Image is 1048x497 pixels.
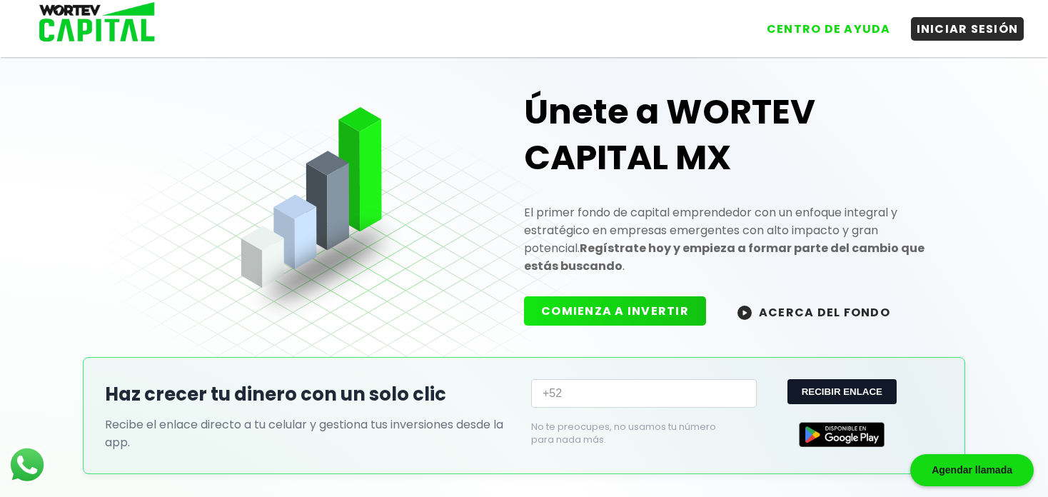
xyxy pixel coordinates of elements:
[524,240,924,274] strong: Regístrate hoy y empieza a formar parte del cambio que estás buscando
[105,381,517,408] h2: Haz crecer tu dinero con un solo clic
[531,421,734,446] p: No te preocupes, no usamos tu número para nada más.
[737,306,752,320] img: wortev-capital-acerca-del-fondo
[524,204,943,275] p: El primer fondo de capital emprendedor con un enfoque integral y estratégico en empresas emergent...
[910,454,1034,486] div: Agendar llamada
[911,17,1024,41] button: INICIAR SESIÓN
[7,445,47,485] img: logos_whatsapp-icon.242b2217.svg
[105,416,517,451] p: Recibe el enlace directo a tu celular y gestiona tus inversiones desde la app.
[787,379,897,404] button: RECIBIR ENLACE
[799,422,885,447] img: Google Play
[720,296,907,327] button: ACERCA DEL FONDO
[897,6,1024,41] a: INICIAR SESIÓN
[524,303,720,319] a: COMIENZA A INVERTIR
[524,89,943,181] h1: Únete a WORTEV CAPITAL MX
[747,6,897,41] a: CENTRO DE AYUDA
[761,17,897,41] button: CENTRO DE AYUDA
[524,296,706,326] button: COMIENZA A INVERTIR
